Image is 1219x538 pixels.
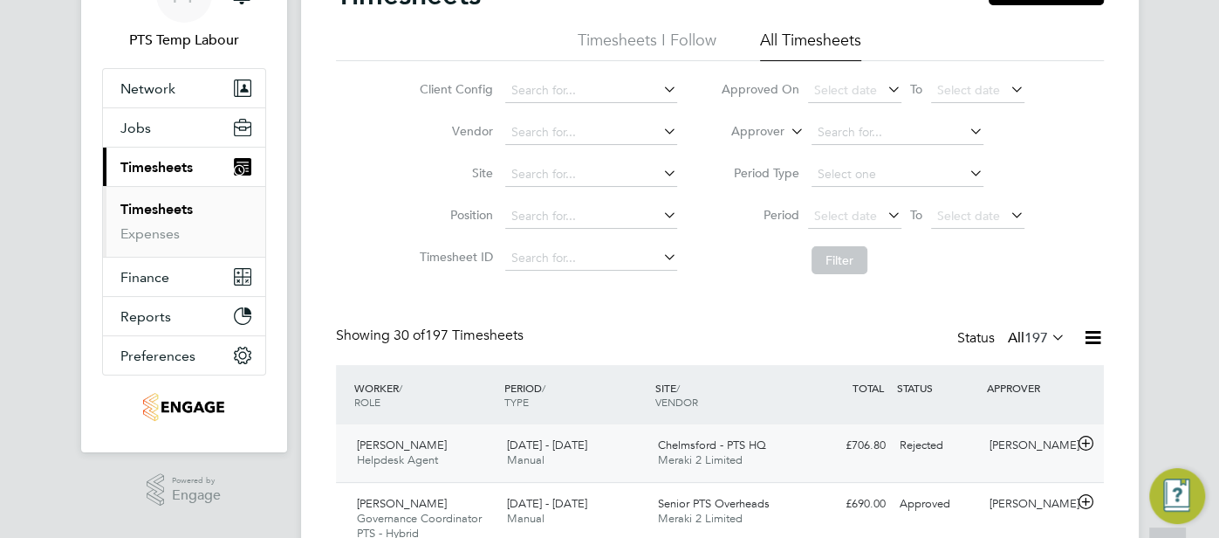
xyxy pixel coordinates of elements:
button: Jobs [103,108,265,147]
img: g4s7-logo-retina.png [143,393,224,421]
span: Finance [120,269,169,286]
span: Manual [507,511,544,526]
span: TOTAL [853,381,884,395]
a: Expenses [120,225,180,242]
span: Select date [937,208,1000,224]
span: [DATE] - [DATE] [507,438,587,452]
button: Timesheets [103,148,265,186]
span: Jobs [120,120,151,136]
span: 197 [1024,329,1048,347]
label: Approver [706,123,784,141]
div: SITE [651,372,802,417]
span: Select date [814,208,877,224]
span: Network [120,80,175,97]
a: Go to home page [102,393,266,421]
a: Timesheets [120,201,193,217]
button: Filter [812,246,867,274]
span: Manual [507,452,544,467]
label: Vendor [414,123,493,139]
input: Search for... [505,246,677,271]
input: Search for... [505,79,677,103]
span: Timesheets [120,159,193,176]
span: Chelmsford - PTS HQ [658,438,766,452]
div: APPROVER [983,372,1073,403]
span: [PERSON_NAME] [357,438,447,452]
input: Search for... [505,162,677,187]
span: VENDOR [655,395,698,409]
a: Powered byEngage [147,473,221,507]
div: STATUS [893,372,983,403]
button: Engage Resource Center [1149,468,1205,524]
span: Senior PTS Overheads [658,496,770,511]
span: Preferences [120,348,195,364]
div: Status [957,327,1069,351]
span: Meraki 2 Limited [658,452,743,467]
div: £690.00 [802,490,893,519]
span: / [676,381,680,395]
span: / [399,381,402,395]
input: Search for... [812,121,983,145]
div: £706.80 [802,431,893,460]
label: All [1008,329,1065,347]
span: Helpdesk Agent [357,452,438,467]
div: Approved [893,490,983,519]
span: Powered by [172,473,221,488]
label: Position [414,207,493,223]
div: Timesheets [103,186,265,257]
label: Site [414,165,493,181]
span: [DATE] - [DATE] [507,496,587,511]
span: 30 of [394,327,425,344]
div: [PERSON_NAME] [983,490,1073,519]
span: PTS Temp Labour [102,30,266,51]
span: TYPE [504,395,529,409]
div: [PERSON_NAME] [983,431,1073,460]
button: Network [103,69,265,107]
label: Client Config [414,81,493,97]
li: Timesheets I Follow [578,30,716,61]
span: Select date [937,82,1000,98]
span: Select date [814,82,877,98]
input: Select one [812,162,983,187]
label: Period [721,207,799,223]
span: / [542,381,545,395]
input: Search for... [505,204,677,229]
div: WORKER [350,372,501,417]
label: Timesheet ID [414,249,493,265]
span: Reports [120,308,171,325]
label: Period Type [721,165,799,181]
span: Engage [172,488,221,503]
div: Showing [336,327,527,345]
label: Approved On [721,81,799,97]
div: PERIOD [500,372,651,417]
button: Preferences [103,336,265,375]
span: To [905,203,928,226]
div: Rejected [893,431,983,460]
span: 197 Timesheets [394,327,524,344]
span: Meraki 2 Limited [658,511,743,526]
span: ROLE [354,395,380,409]
button: Finance [103,258,265,296]
span: [PERSON_NAME] [357,496,447,511]
span: To [905,78,928,100]
input: Search for... [505,121,677,145]
li: All Timesheets [760,30,861,61]
button: Reports [103,297,265,335]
